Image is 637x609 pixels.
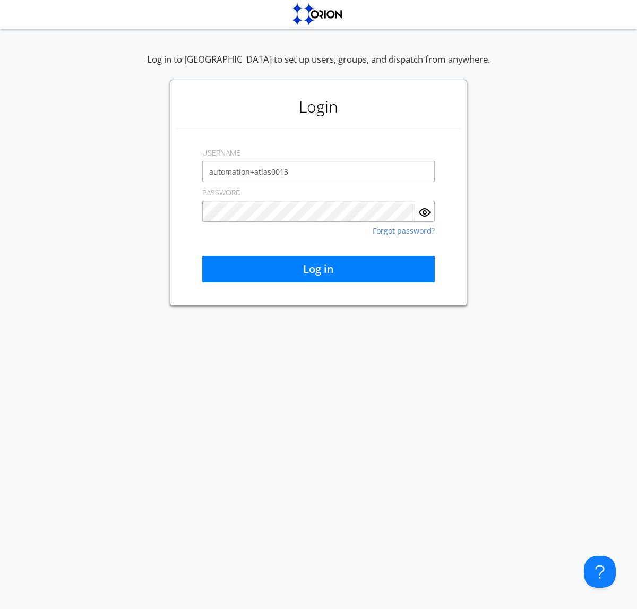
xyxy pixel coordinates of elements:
[415,201,435,222] button: Show Password
[176,85,461,128] h1: Login
[202,201,415,222] input: Password
[202,148,240,158] label: USERNAME
[147,53,490,80] div: Log in to [GEOGRAPHIC_DATA] to set up users, groups, and dispatch from anywhere.
[373,227,435,235] a: Forgot password?
[418,206,431,219] img: eye.svg
[202,256,435,282] button: Log in
[584,556,616,588] iframe: Toggle Customer Support
[202,187,241,198] label: PASSWORD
